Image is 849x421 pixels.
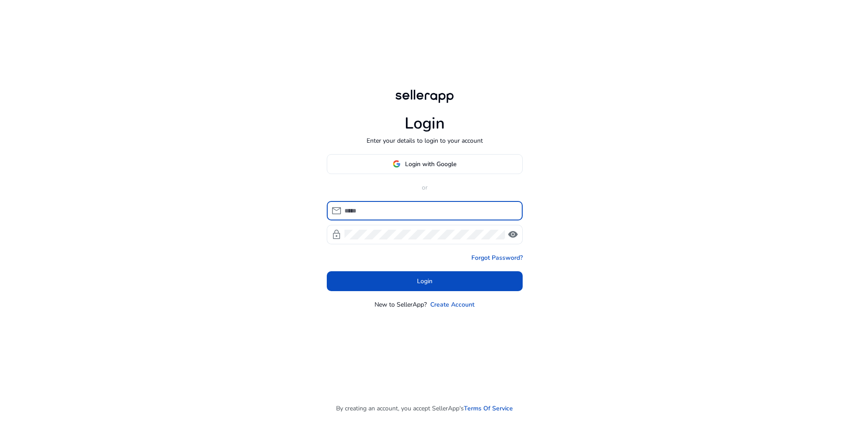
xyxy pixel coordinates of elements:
span: Login with Google [405,159,456,169]
span: lock [331,229,342,240]
span: mail [331,205,342,216]
span: Login [417,277,432,286]
img: google-logo.svg [393,160,401,168]
span: visibility [508,229,518,240]
a: Create Account [430,300,474,309]
a: Forgot Password? [471,253,523,262]
button: Login [327,271,523,291]
a: Terms Of Service [464,404,513,413]
h1: Login [405,114,445,133]
p: New to SellerApp? [375,300,427,309]
p: or [327,183,523,192]
p: Enter your details to login to your account [367,136,483,145]
button: Login with Google [327,154,523,174]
